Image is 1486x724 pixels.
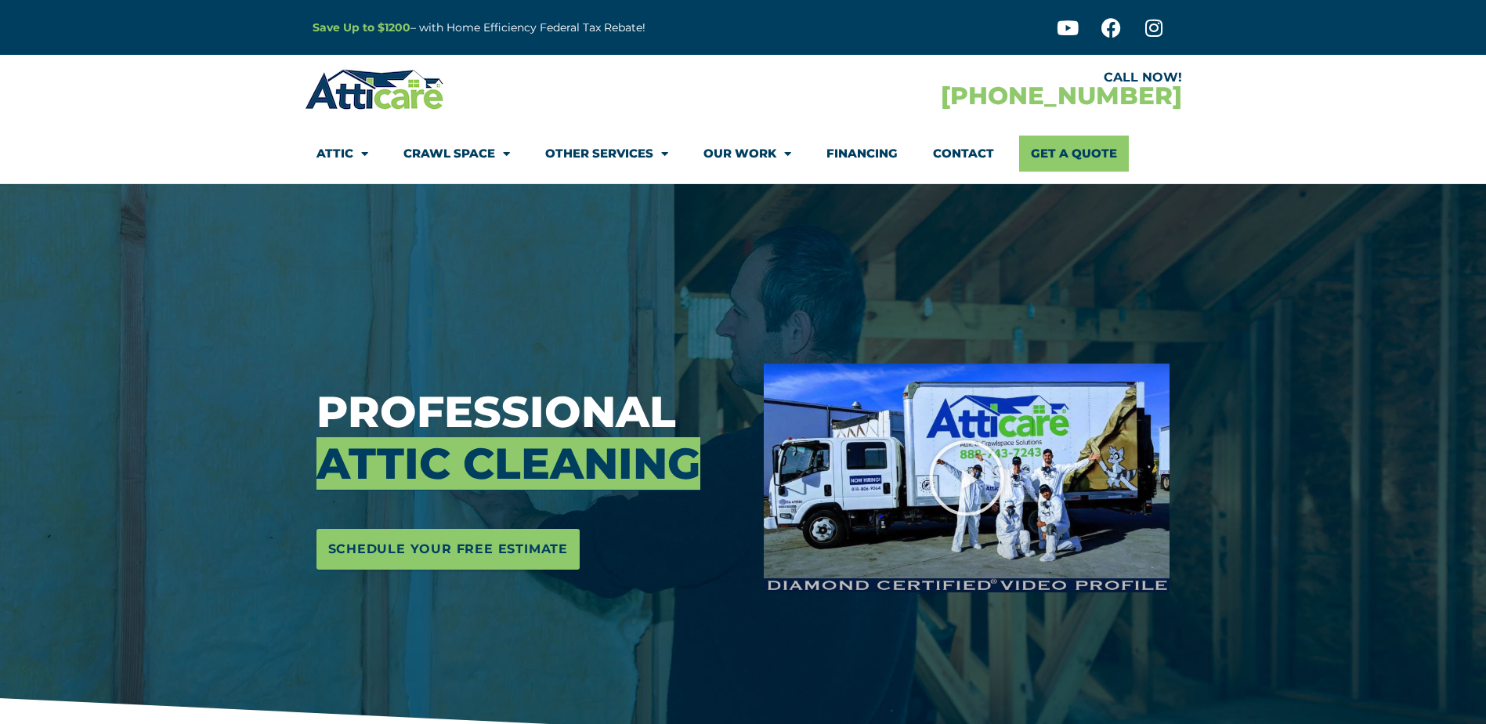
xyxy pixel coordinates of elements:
a: Attic [316,136,368,172]
a: Contact [933,136,994,172]
a: Other Services [545,136,668,172]
span: Attic Cleaning [316,437,700,490]
a: Crawl Space [403,136,510,172]
a: Financing [826,136,898,172]
a: Save Up to $1200 [313,20,410,34]
div: Play Video [927,439,1006,517]
span: Schedule Your Free Estimate [328,537,569,562]
div: CALL NOW! [743,71,1182,84]
p: – with Home Efficiency Federal Tax Rebate! [313,19,820,37]
a: Get A Quote [1019,136,1129,172]
a: Our Work [703,136,791,172]
a: Schedule Your Free Estimate [316,529,580,570]
h3: Professional [316,386,741,490]
nav: Menu [316,136,1170,172]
